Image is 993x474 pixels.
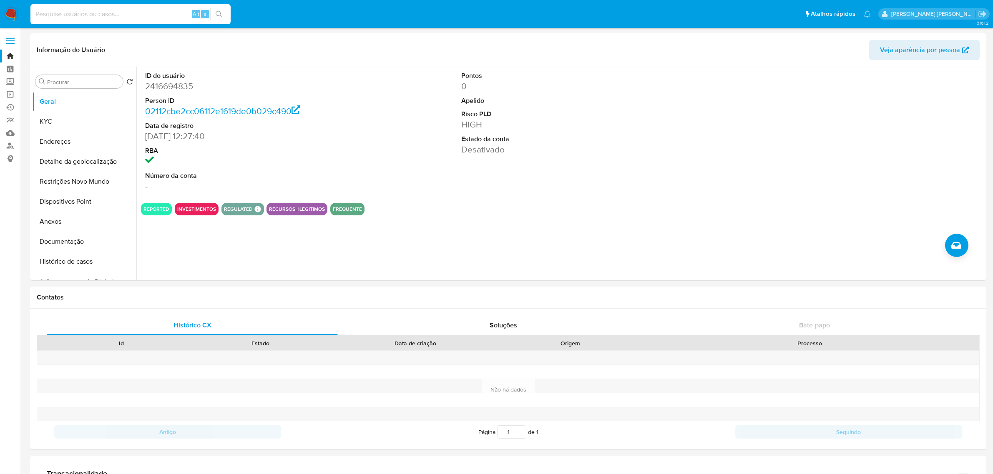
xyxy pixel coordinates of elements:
[461,71,664,80] dt: Pontos
[32,192,136,212] button: Dispositivos Point
[461,119,664,130] dd: HIGH
[891,10,975,18] p: emerson.gomes@mercadopago.com.br
[126,78,133,87] button: Retornar ao pedido padrão
[864,10,871,17] a: Notificações
[32,232,136,252] button: Documentação
[461,135,664,144] dt: Estado da conta
[145,121,348,130] dt: Data de registro
[58,339,185,347] div: Id
[507,339,634,347] div: Origem
[32,112,136,132] button: KYC
[478,425,538,439] span: Página de
[204,10,206,18] span: s
[54,425,281,439] button: Antigo
[536,428,538,436] span: 1
[37,46,105,54] h1: Informação do Usuário
[336,339,495,347] div: Data de criação
[145,71,348,80] dt: ID do usuário
[461,144,664,155] dd: Desativado
[646,339,973,347] div: Processo
[145,130,348,142] dd: [DATE] 12:27:40
[811,10,855,18] span: Atalhos rápidos
[461,96,664,105] dt: Apelido
[880,40,960,60] span: Veja aparência por pessoa
[145,180,348,192] dd: -
[32,92,136,112] button: Geral
[735,425,962,439] button: Seguindo
[490,320,517,330] span: Soluções
[145,171,348,180] dt: Número da conta
[37,293,980,302] h1: Contatos
[32,132,136,152] button: Endereços
[145,80,348,92] dd: 2416694835
[461,110,664,119] dt: Risco PLD
[32,152,136,172] button: Detalhe da geolocalização
[193,10,199,18] span: Alt
[978,10,987,18] a: Sair
[869,40,980,60] button: Veja aparência por pessoa
[196,339,324,347] div: Estado
[47,78,120,86] input: Procurar
[32,272,136,292] button: Adiantamentos de Dinheiro
[799,320,830,330] span: Bate-papo
[39,78,45,85] button: Procurar
[30,9,231,20] input: Pesquise usuários ou casos...
[461,80,664,92] dd: 0
[210,8,227,20] button: search-icon
[32,252,136,272] button: Histórico de casos
[32,212,136,232] button: Anexos
[145,96,348,105] dt: Person ID
[173,320,211,330] span: Histórico CX
[32,172,136,192] button: Restrições Novo Mundo
[145,105,300,117] a: 02112cbe2cc06112e1619de0b029c490
[145,146,348,155] dt: RBA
